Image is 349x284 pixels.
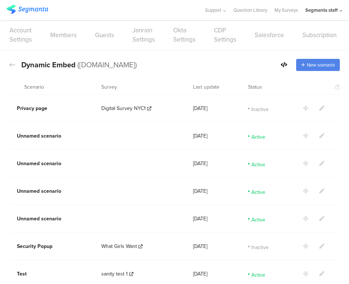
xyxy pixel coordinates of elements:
span: [DATE] [193,215,207,223]
div: Segmanta staff [305,7,338,14]
span: Unnamed scenario [17,160,61,167]
span: Active [251,216,265,222]
span: [DATE] [193,104,207,112]
span: ([DOMAIN_NAME]) [77,59,137,70]
span: Unnamed scenario [17,187,61,195]
span: Last update [193,83,219,91]
span: [DATE] [193,132,207,140]
span: [DATE] [193,270,207,278]
span: Privacy page [17,104,47,112]
span: Active [251,271,265,277]
span: Security Popup [17,242,52,250]
span: Unnamed scenario [17,132,61,140]
span: Active [251,133,265,139]
a: Janrain Settings [132,26,155,44]
span: sanity test 1 [101,270,128,278]
a: Members [50,31,77,40]
span: [DATE] [193,160,207,167]
span: What Girls Want [101,242,137,250]
a: Okta Settings [173,26,196,44]
span: Status [248,83,262,91]
a: Salesforce [255,31,284,40]
span: Digital Survey NYC1 [101,104,146,112]
a: CDP Settings [214,26,236,44]
span: Active [251,161,265,167]
a: What Girls Want [101,242,142,250]
span: New scenario [307,61,335,68]
span: [DATE] [193,187,207,195]
img: segmanta logo [7,5,48,14]
span: Active [251,188,265,194]
span: Inactive [251,244,269,249]
a: sanity test 1 [101,270,133,278]
a: Digital Survey NYC1 [101,104,151,112]
span: Dynamic Embed [21,59,76,70]
a: Subscription [302,31,337,40]
span: Survey [101,83,117,91]
a: Guests [95,31,114,40]
span: Test [17,270,27,278]
span: Support [205,7,221,14]
span: Unnamed scenario [17,215,61,223]
span: Inactive [251,106,269,111]
a: Account Settings [10,26,32,44]
span: [DATE] [193,242,207,250]
span: Scenario [24,83,44,91]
